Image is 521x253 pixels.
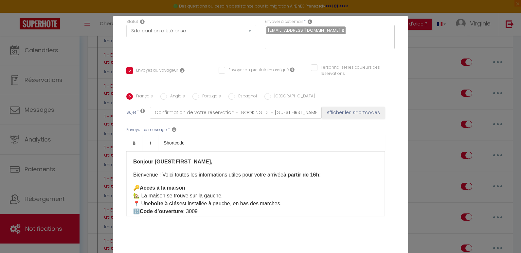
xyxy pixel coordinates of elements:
[322,107,385,119] button: Afficher les shortcodes
[199,93,221,100] label: Portugais
[308,19,312,24] i: Recipient
[126,127,167,133] label: Envoyer ce message
[126,19,138,25] label: Statut
[167,93,185,100] label: Anglais
[140,19,145,24] i: Booking status
[172,127,176,132] i: Message
[283,172,319,177] strong: à partir de 16h
[133,159,212,164] b: Bonjour [GUEST:FIRST_NAME],
[133,171,378,179] p: Bienvenue ! Voici toutes les informations utiles pour votre arrivée :
[126,135,142,151] a: Bold
[133,184,378,223] p: 🔑 🏡 La maison se trouve sur la gauche. 📍 Une est installée à gauche, en bas des marches. 🔢 : 3009...
[271,93,315,100] label: [GEOGRAPHIC_DATA]
[140,108,145,113] i: Subject
[158,135,190,151] a: Shortcode
[133,93,153,100] label: Français
[268,27,341,33] span: [EMAIL_ADDRESS][DOMAIN_NAME]
[180,68,185,73] i: Envoyer au voyageur
[140,209,183,214] strong: Code d’ouverture
[290,67,295,72] i: Envoyer au prestataire si il est assigné
[142,135,158,151] a: Italic
[235,93,257,100] label: Espagnol
[126,110,136,116] label: Sujet
[265,19,303,25] label: Envoyer à cet email
[151,201,179,206] strong: boîte à clés
[140,185,185,191] strong: Accès à la maison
